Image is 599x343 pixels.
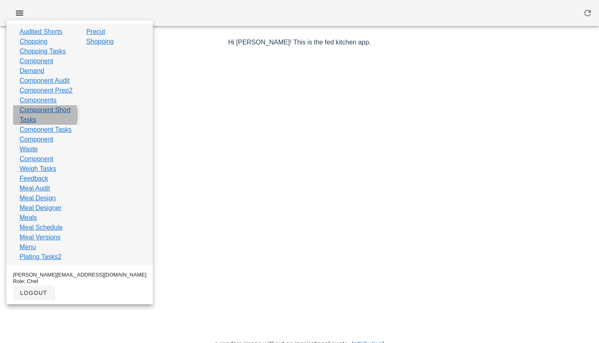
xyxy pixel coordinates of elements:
[13,285,54,300] button: logout
[20,242,36,252] a: Menu
[20,213,37,223] a: Meals
[20,154,73,174] a: Component Weigh Tasks
[20,56,73,76] a: Component Demand
[20,193,56,203] a: Meal Design
[20,223,63,232] a: Meal Schedule
[20,46,66,56] a: Chopping Tasks
[20,27,62,37] a: Audited Shorts
[20,184,50,193] a: Meal Audit
[20,232,61,242] a: Meal Versions
[20,86,73,95] a: Component Prep2
[20,203,62,213] a: Meal Designer
[20,95,57,105] a: Components
[20,37,48,46] a: Chopping
[13,272,146,278] div: [PERSON_NAME][EMAIL_ADDRESS][DOMAIN_NAME]
[20,252,62,262] a: Plating Tasks2
[86,27,105,37] a: Precut
[20,174,48,184] a: Feedback
[20,76,70,86] a: Component Audit
[20,135,73,154] a: Component Waste
[86,37,114,46] a: Shopping
[20,125,72,135] a: Component Tasks
[20,290,47,296] span: logout
[63,38,536,47] p: Hi [PERSON_NAME]! This is the fed kitchen app.
[20,105,73,125] a: Component Short Tasks
[13,278,146,285] div: Role: Chef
